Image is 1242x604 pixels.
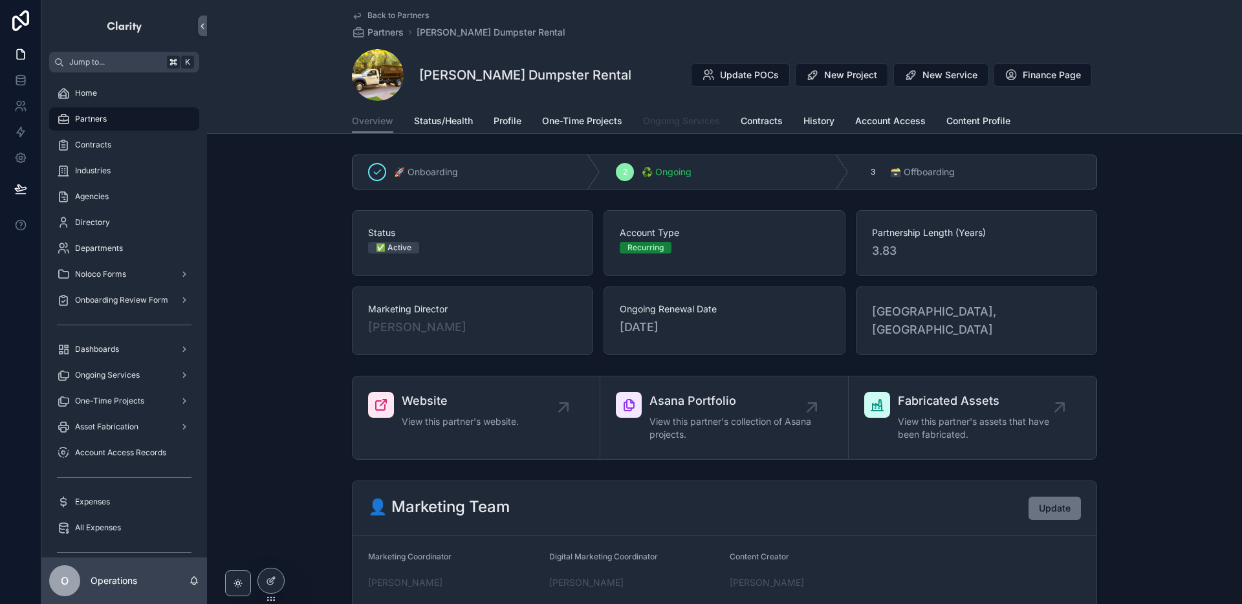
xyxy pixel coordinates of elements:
[720,69,779,81] span: Update POCs
[75,396,144,406] span: One-Time Projects
[49,338,199,361] a: Dashboards
[49,490,199,513] a: Expenses
[75,370,140,380] span: Ongoing Services
[414,109,473,135] a: Status/Health
[49,516,199,539] a: All Expenses
[368,576,442,589] a: [PERSON_NAME]
[898,415,1060,441] span: View this partner's assets that have been fabricated.
[368,497,510,517] h2: 👤 Marketing Team
[75,523,121,533] span: All Expenses
[41,72,207,557] div: scrollable content
[855,114,926,127] span: Account Access
[855,109,926,135] a: Account Access
[367,10,429,21] span: Back to Partners
[182,57,193,67] span: K
[414,114,473,127] span: Status/Health
[549,576,624,589] a: [PERSON_NAME]
[49,415,199,438] a: Asset Fabrication
[1029,497,1081,520] button: Update
[75,344,119,354] span: Dashboards
[49,263,199,286] a: Noloco Forms
[1039,502,1071,515] span: Update
[549,552,658,561] span: Digital Marketing Coordinator
[946,109,1010,135] a: Content Profile
[994,63,1092,87] button: Finance Page
[75,269,126,279] span: Noloco Forms
[643,109,720,135] a: Ongoing Services
[741,114,783,127] span: Contracts
[730,552,789,561] span: Content Creator
[898,392,1060,410] span: Fabricated Assets
[402,415,519,428] span: View this partner's website.
[872,242,1081,260] span: 3.83
[893,63,988,87] button: New Service
[75,140,111,150] span: Contracts
[75,166,111,176] span: Industries
[352,109,393,134] a: Overview
[946,114,1010,127] span: Content Profile
[91,574,137,587] p: Operations
[872,226,1081,239] span: Partnership Length (Years)
[69,57,162,67] span: Jump to...
[643,114,720,127] span: Ongoing Services
[352,26,404,39] a: Partners
[649,392,811,410] span: Asana Portfolio
[367,26,404,39] span: Partners
[1023,69,1081,81] span: Finance Page
[542,114,622,127] span: One-Time Projects
[620,226,829,239] span: Account Type
[75,243,123,253] span: Departments
[649,415,811,441] span: View this partner's collection of Asana projects.
[402,392,519,410] span: Website
[75,191,109,202] span: Agencies
[368,226,577,239] span: Status
[49,81,199,105] a: Home
[49,211,199,234] a: Directory
[75,217,110,228] span: Directory
[623,167,627,177] span: 2
[49,159,199,182] a: Industries
[691,63,790,87] button: Update POCs
[75,114,107,124] span: Partners
[849,376,1096,459] a: Fabricated AssetsView this partner's assets that have been fabricated.
[75,448,166,458] span: Account Access Records
[627,242,664,253] div: Recurring
[803,109,834,135] a: History
[494,114,521,127] span: Profile
[49,237,199,260] a: Departments
[49,288,199,312] a: Onboarding Review Form
[49,389,199,413] a: One-Time Projects
[75,422,138,432] span: Asset Fabrication
[49,185,199,208] a: Agencies
[730,576,804,589] a: [PERSON_NAME]
[419,66,631,84] h1: [PERSON_NAME] Dumpster Rental
[394,166,458,178] span: 🚀 Onboarding
[922,69,977,81] span: New Service
[542,109,622,135] a: One-Time Projects
[61,573,69,588] span: O
[352,114,393,127] span: Overview
[353,376,600,459] a: WebsiteView this partner's website.
[795,63,888,87] button: New Project
[368,552,452,561] span: Marketing Coordinator
[75,295,168,305] span: Onboarding Review Form
[494,109,521,135] a: Profile
[368,318,466,336] a: [PERSON_NAME]
[600,376,848,459] a: Asana PortfolioView this partner's collection of Asana projects.
[106,16,143,36] img: App logo
[352,10,429,21] a: Back to Partners
[368,303,577,316] span: Marketing Director
[417,26,565,39] a: [PERSON_NAME] Dumpster Rental
[871,167,875,177] span: 3
[620,303,829,316] span: Ongoing Renewal Date
[75,497,110,507] span: Expenses
[49,363,199,387] a: Ongoing Services
[49,107,199,131] a: Partners
[49,52,199,72] button: Jump to...K
[620,318,829,336] span: [DATE]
